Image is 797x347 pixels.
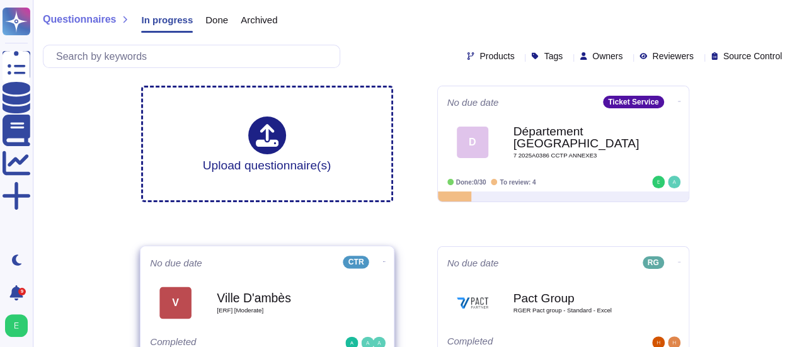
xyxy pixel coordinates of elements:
span: Reviewers [652,52,693,60]
span: Questionnaires [43,14,116,25]
div: Ticket Service [603,96,664,108]
span: Archived [241,15,277,25]
span: No due date [447,258,499,268]
button: user [3,312,37,339]
span: Products [479,52,514,60]
div: V [159,287,192,319]
img: user [5,314,28,337]
div: 9 [18,288,26,295]
img: user [652,176,665,188]
b: Ville D'ambès [217,292,344,304]
span: No due date [447,98,499,107]
input: Search by keywords [50,45,340,67]
span: To review: 4 [500,179,536,186]
span: Source Control [723,52,782,60]
span: No due date [150,258,202,267]
span: RGER Pact group - Standard - Excel [513,307,639,314]
span: Tags [544,52,563,60]
span: 7 2025A0386 CCTP ANNEXE3 [513,152,639,159]
b: Pact Group [513,292,639,304]
span: Owners [592,52,622,60]
span: Done: 0/30 [456,179,486,186]
span: Done [205,15,228,25]
span: In progress [141,15,193,25]
b: Département [GEOGRAPHIC_DATA] [513,125,639,149]
div: D [457,127,488,158]
img: Logo [457,287,488,319]
div: CTR [343,256,369,268]
div: RG [643,256,664,269]
div: Upload questionnaire(s) [203,117,331,171]
span: [ERF] [Moderate] [217,307,344,314]
img: user [668,176,680,188]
